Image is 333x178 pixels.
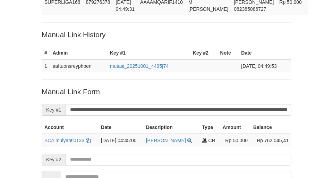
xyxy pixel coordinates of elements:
th: Description [143,121,199,134]
th: Amount [220,121,250,134]
td: [DATE] 04:49:53 [238,59,291,72]
span: Key #2 [42,154,66,165]
th: Account [42,121,98,134]
th: Key #2 [190,47,217,59]
th: Date [238,47,291,59]
td: [DATE] 04:45:00 [98,134,143,147]
span: BCA [44,138,54,143]
a: Copy mulyanti0133 to clipboard [86,138,91,143]
th: Admin [50,47,107,59]
td: Rp 762.045,41 [250,134,291,147]
span: Copy 082385086727 to clipboard [234,6,266,12]
th: Type [199,121,220,134]
th: Key #1 [107,47,190,59]
a: [PERSON_NAME] [146,138,186,143]
a: mutasi_20251001_4495|74 [110,63,169,69]
a: mulyanti0133 [55,138,84,143]
th: Date [98,121,143,134]
td: aaftuonsreyphoen [50,59,107,72]
p: Manual Link Form [42,87,291,97]
td: 1 [42,59,50,72]
th: Balance [250,121,291,134]
span: Key #1 [42,104,66,116]
td: Rp 50.000 [220,134,250,147]
span: CR [208,138,215,143]
p: Manual Link History [42,30,291,40]
th: # [42,47,50,59]
th: Note [217,47,239,59]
